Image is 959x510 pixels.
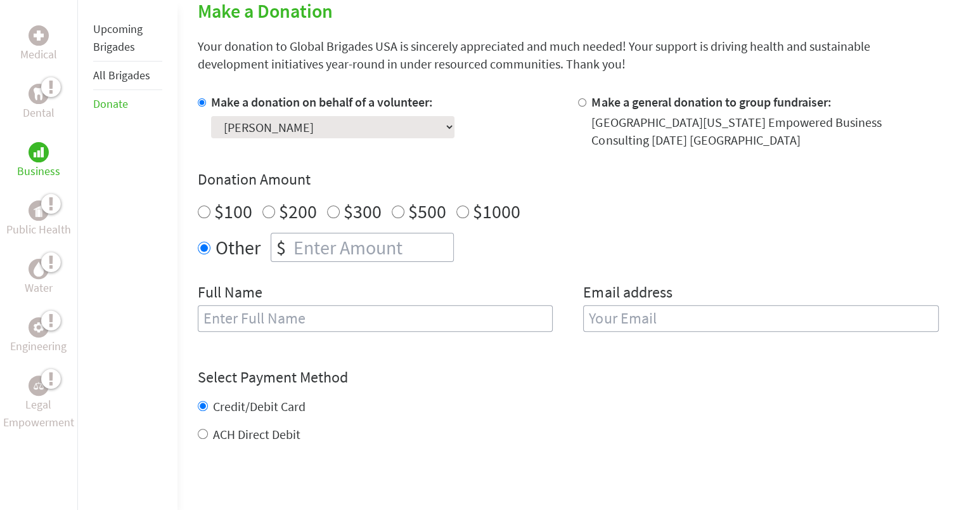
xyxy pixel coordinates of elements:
p: Dental [23,104,55,122]
label: Credit/Debit Card [213,398,306,414]
img: Water [34,261,44,276]
a: MedicalMedical [20,25,57,63]
p: Your donation to Global Brigades USA is sincerely appreciated and much needed! Your support is dr... [198,37,939,73]
img: Medical [34,30,44,41]
img: Public Health [34,204,44,217]
input: Enter Amount [291,233,453,261]
label: Full Name [198,282,262,305]
label: $1000 [473,199,520,223]
a: WaterWater [25,259,53,297]
h4: Donation Amount [198,169,939,190]
img: Legal Empowerment [34,382,44,389]
div: Dental [29,84,49,104]
a: Public HealthPublic Health [6,200,71,239]
img: Engineering [34,322,44,332]
div: Legal Empowerment [29,376,49,396]
label: Other [216,233,261,262]
li: Upcoming Brigades [93,15,162,62]
li: All Brigades [93,62,162,90]
div: Public Health [29,200,49,221]
a: All Brigades [93,68,150,82]
a: Upcoming Brigades [93,22,143,54]
input: Enter Full Name [198,305,553,332]
div: Water [29,259,49,279]
a: Legal EmpowermentLegal Empowerment [3,376,75,431]
label: $300 [344,199,382,223]
input: Your Email [583,305,939,332]
li: Donate [93,90,162,118]
p: Water [25,279,53,297]
img: Business [34,147,44,157]
div: $ [271,233,291,261]
a: EngineeringEngineering [10,317,67,355]
div: [GEOGRAPHIC_DATA][US_STATE] Empowered Business Consulting [DATE] [GEOGRAPHIC_DATA] [591,114,939,149]
label: Make a donation on behalf of a volunteer: [211,94,433,110]
div: Engineering [29,317,49,337]
p: Public Health [6,221,71,239]
a: DentalDental [23,84,55,122]
img: Dental [34,88,44,100]
label: $100 [214,199,252,223]
a: BusinessBusiness [17,142,60,180]
label: $200 [279,199,317,223]
label: Make a general donation to group fundraiser: [591,94,831,110]
a: Donate [93,96,128,111]
label: ACH Direct Debit [213,426,300,442]
p: Legal Empowerment [3,396,75,431]
p: Business [17,162,60,180]
label: $500 [408,199,446,223]
label: Email address [583,282,672,305]
div: Business [29,142,49,162]
h4: Select Payment Method [198,367,939,388]
div: Medical [29,25,49,46]
p: Medical [20,46,57,63]
p: Engineering [10,337,67,355]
